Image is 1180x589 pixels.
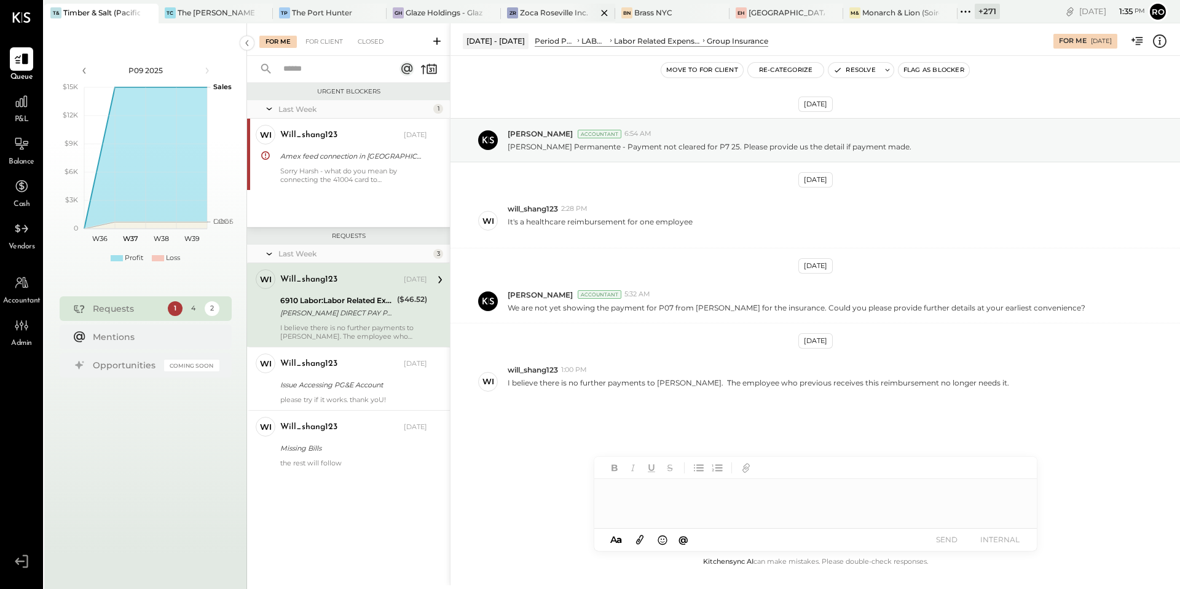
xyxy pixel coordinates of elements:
[253,232,444,240] div: Requests
[508,204,558,214] span: will_shang123
[278,104,430,114] div: Last Week
[280,395,427,404] div: please try if it works. thank yoU!
[50,7,61,18] div: T&
[661,63,743,77] button: Move to for client
[1059,36,1087,46] div: For Me
[662,460,678,476] button: Strikethrough
[1,314,42,349] a: Admin
[463,33,529,49] div: [DATE] - [DATE]
[798,258,833,274] div: [DATE]
[643,460,659,476] button: Underline
[535,36,575,46] div: Period P&L
[1079,6,1145,17] div: [DATE]
[675,532,692,547] button: @
[93,65,198,76] div: P09 2025
[92,234,107,243] text: W36
[1,217,42,253] a: Vendors
[3,296,41,307] span: Accountant
[1148,2,1168,22] button: Ro
[607,533,626,547] button: Aa
[63,111,78,119] text: $12K
[508,141,911,152] p: [PERSON_NAME] Permanente - Payment not cleared for P7 25. Please provide us the detail if payment...
[280,150,423,162] div: Amex feed connection in [GEOGRAPHIC_DATA]
[581,36,608,46] div: LABOR
[520,7,588,18] div: Zoca Roseville Inc.
[508,302,1085,313] p: We are not yet showing the payment for P07 from [PERSON_NAME] for the insurance. Could you please...
[280,274,337,286] div: will_shang123
[1,175,42,210] a: Cash
[63,82,78,91] text: $15K
[614,36,701,46] div: Labor Related Expenses
[280,358,337,370] div: will_shang123
[625,460,641,476] button: Italic
[561,204,588,214] span: 2:28 PM
[433,104,443,114] div: 1
[578,130,621,138] div: Accountant
[508,365,558,375] span: will_shang123
[404,359,427,369] div: [DATE]
[862,7,939,18] div: Monarch & Lion (Soirée Hospitality Group)
[922,531,972,548] button: SEND
[280,379,423,391] div: Issue Accessing PG&E Account
[122,234,138,243] text: W37
[561,365,587,375] span: 1:00 PM
[280,167,427,184] div: Sorry Harsh - what do you mean by connecting the 41004 card to [GEOGRAPHIC_DATA]? Im not sure I u...
[280,307,393,319] div: [PERSON_NAME] DIRECT PAY PHONE [GEOGRAPHIC_DATA]
[299,36,349,48] div: For Client
[607,460,623,476] button: Bold
[10,72,33,83] span: Queue
[178,7,254,18] div: The [PERSON_NAME]
[125,253,143,263] div: Profit
[578,290,621,299] div: Accountant
[9,157,34,168] span: Balance
[279,7,290,18] div: TP
[397,293,427,306] div: ($46.52)
[678,534,688,545] span: @
[93,331,213,343] div: Mentions
[616,534,622,545] span: a
[975,4,1000,19] div: + 271
[482,376,494,387] div: wi
[166,253,180,263] div: Loss
[624,290,650,299] span: 5:32 AM
[352,36,390,48] div: Closed
[280,323,427,341] div: I believe there is no further payments to [PERSON_NAME]. The employee who previous receives this ...
[482,215,494,227] div: wi
[260,274,272,285] div: wi
[259,36,297,48] div: For Me
[168,301,183,316] div: 1
[1,90,42,125] a: P&L
[15,114,29,125] span: P&L
[748,63,824,77] button: Re-Categorize
[280,459,427,476] div: the rest will follow
[975,531,1025,548] button: INTERNAL
[798,333,833,349] div: [DATE]
[849,7,860,18] div: M&
[798,172,833,188] div: [DATE]
[404,275,427,285] div: [DATE]
[65,139,78,148] text: $9K
[507,7,518,18] div: ZR
[9,242,35,253] span: Vendors
[404,422,427,432] div: [DATE]
[280,129,337,141] div: will_shang123
[1091,37,1112,45] div: [DATE]
[93,359,158,371] div: Opportunities
[14,199,29,210] span: Cash
[186,301,201,316] div: 4
[280,442,423,454] div: Missing Bills
[93,302,162,315] div: Requests
[1,132,42,168] a: Balance
[213,82,232,91] text: Sales
[691,460,707,476] button: Unordered List
[634,7,672,18] div: Brass NYC
[205,301,219,316] div: 2
[624,129,651,139] span: 6:54 AM
[213,217,232,226] text: Labor
[404,130,427,140] div: [DATE]
[164,360,219,371] div: Coming Soon
[11,338,32,349] span: Admin
[260,421,272,433] div: wi
[736,7,747,18] div: EH
[1,47,42,83] a: Queue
